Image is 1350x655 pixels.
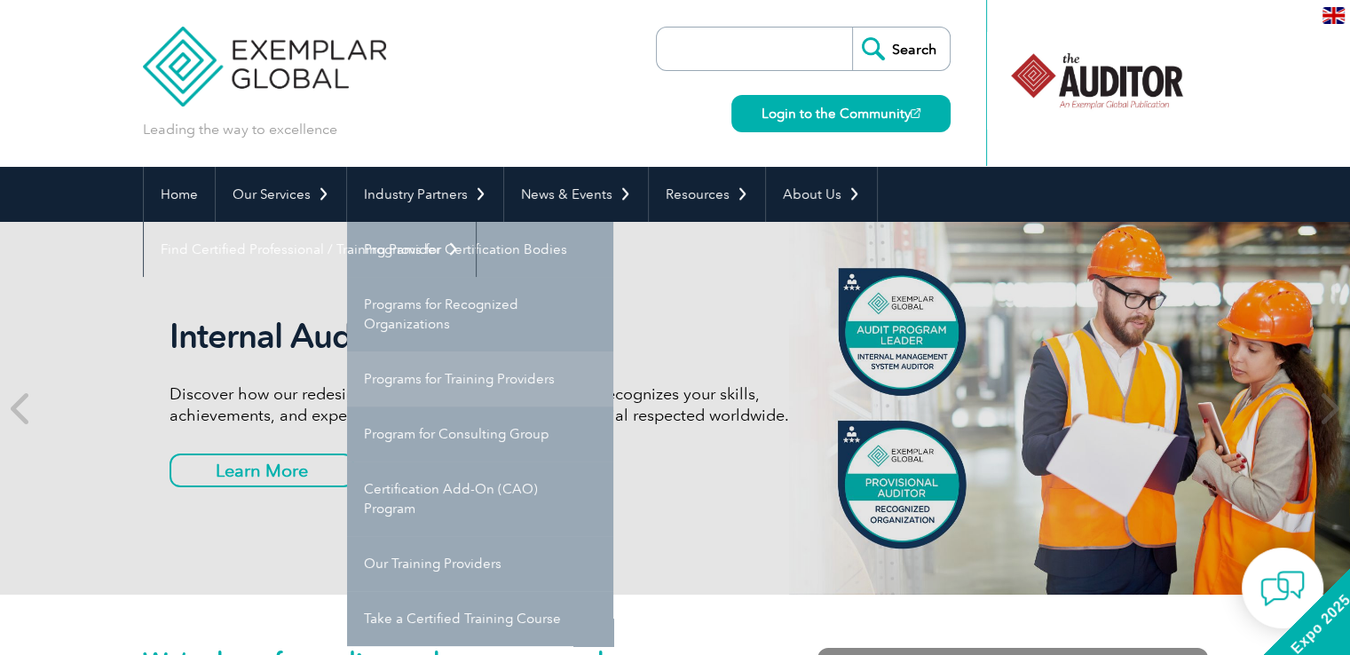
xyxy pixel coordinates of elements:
[911,108,920,118] img: open_square.png
[649,167,765,222] a: Resources
[1322,7,1345,24] img: en
[144,167,215,222] a: Home
[766,167,877,222] a: About Us
[504,167,648,222] a: News & Events
[347,591,613,646] a: Take a Certified Training Course
[170,383,835,426] p: Discover how our redesigned Internal Auditor Certification recognizes your skills, achievements, ...
[347,406,613,462] a: Program for Consulting Group
[347,277,613,351] a: Programs for Recognized Organizations
[852,28,950,70] input: Search
[347,536,613,591] a: Our Training Providers
[1260,566,1305,611] img: contact-chat.png
[143,120,337,139] p: Leading the way to excellence
[170,316,835,357] h2: Internal Auditor Certification
[216,167,346,222] a: Our Services
[170,454,354,487] a: Learn More
[731,95,951,132] a: Login to the Community
[144,222,476,277] a: Find Certified Professional / Training Provider
[347,222,613,277] a: Programs for Certification Bodies
[347,462,613,536] a: Certification Add-On (CAO) Program
[347,351,613,406] a: Programs for Training Providers
[347,167,503,222] a: Industry Partners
